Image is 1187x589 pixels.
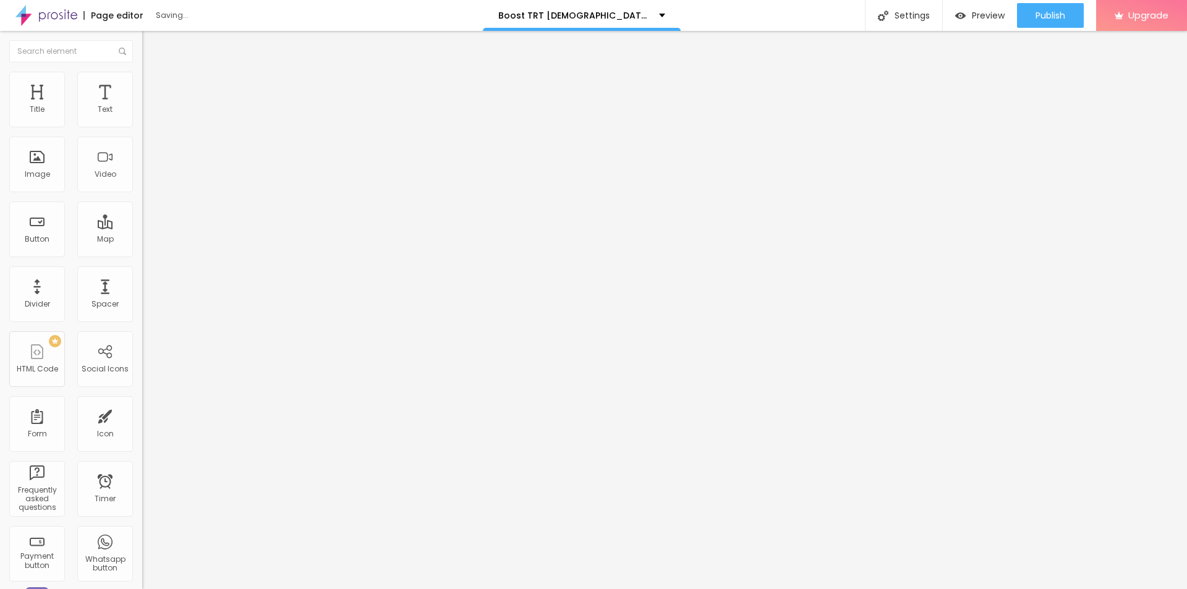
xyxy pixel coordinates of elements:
div: Frequently asked questions [12,486,61,512]
div: Whatsapp button [80,555,129,573]
img: view-1.svg [955,11,966,21]
div: Divider [25,300,50,308]
div: Image [25,170,50,179]
div: Timer [95,494,116,503]
p: Boost TRT [DEMOGRAPHIC_DATA][MEDICAL_DATA] [498,11,650,20]
div: Button [25,235,49,244]
button: Preview [943,3,1017,28]
div: Text [98,105,113,114]
span: Preview [972,11,1005,20]
div: Title [30,105,45,114]
img: Icone [119,48,126,55]
div: Saving... [156,12,298,19]
button: Publish [1017,3,1084,28]
div: Icon [97,430,114,438]
div: Spacer [91,300,119,308]
div: Map [97,235,114,244]
div: Video [95,170,116,179]
input: Search element [9,40,133,62]
span: Upgrade [1128,10,1168,20]
div: HTML Code [17,365,58,373]
div: Social Icons [82,365,129,373]
div: Page editor [83,11,143,20]
img: Icone [878,11,888,21]
span: Publish [1036,11,1065,20]
div: Form [28,430,47,438]
div: Payment button [12,552,61,570]
iframe: Editor [142,31,1187,589]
